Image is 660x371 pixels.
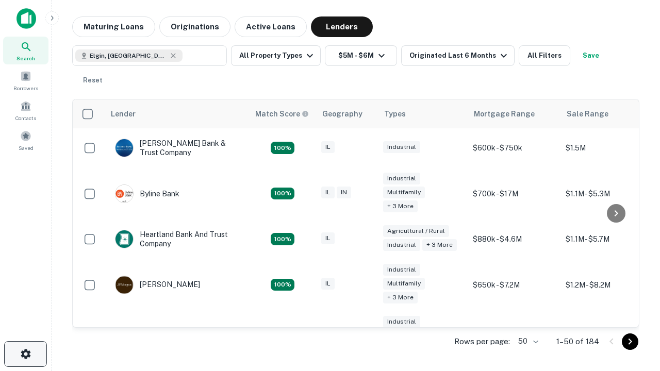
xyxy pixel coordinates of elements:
button: Maturing Loans [72,16,155,37]
span: Elgin, [GEOGRAPHIC_DATA], [GEOGRAPHIC_DATA] [90,51,167,60]
div: IN [337,187,351,198]
div: Multifamily [383,187,425,198]
div: IL [321,232,335,244]
td: $1M - $10M [560,311,653,363]
h6: Match Score [255,108,307,120]
span: Search [16,54,35,62]
img: picture [115,230,133,248]
div: Agricultural / Rural [383,225,449,237]
div: 50 [514,334,540,349]
img: picture [115,139,133,157]
div: Multifamily [383,278,425,290]
div: Capitalize uses an advanced AI algorithm to match your search with the best lender. The match sco... [255,108,309,120]
button: Originated Last 6 Months [401,45,515,66]
img: picture [115,276,133,294]
th: Lender [105,99,249,128]
div: Matching Properties: 21, hasApolloMatch: undefined [271,142,294,154]
button: All Property Types [231,45,321,66]
div: Industrial [383,316,420,328]
td: $1.2M - $8.2M [560,259,653,311]
button: Save your search to get updates of matches that match your search criteria. [574,45,607,66]
th: Sale Range [560,99,653,128]
div: Matching Properties: 42, hasApolloMatch: undefined [271,279,294,291]
span: Contacts [15,114,36,122]
button: Go to next page [622,333,638,350]
a: Saved [3,126,48,154]
td: $1.1M - $5.3M [560,167,653,220]
th: Types [378,99,468,128]
button: Active Loans [235,16,307,37]
div: Sale Range [567,108,608,120]
td: $1.1M - $5.7M [560,220,653,259]
div: + 3 more [383,200,418,212]
a: Search [3,37,48,64]
td: $880k - $4.6M [468,220,560,259]
p: 1–50 of 184 [556,335,599,348]
iframe: Chat Widget [608,256,660,305]
th: Capitalize uses an advanced AI algorithm to match your search with the best lender. The match sco... [249,99,316,128]
div: Industrial [383,264,420,276]
div: IL [321,141,335,153]
div: [PERSON_NAME] [115,276,200,294]
div: Matching Properties: 32, hasApolloMatch: undefined [271,188,294,200]
a: Borrowers [3,66,48,94]
th: Mortgage Range [468,99,560,128]
a: Contacts [3,96,48,124]
div: Matching Properties: 25, hasApolloMatch: undefined [271,233,294,245]
td: $650k - $7.2M [468,259,560,311]
img: capitalize-icon.png [16,8,36,29]
div: IL [321,278,335,290]
div: + 3 more [422,239,457,251]
div: [PERSON_NAME] Bank & Trust Company [115,139,239,157]
td: $600k - $750k [468,128,560,167]
div: Originated Last 6 Months [409,49,510,62]
th: Geography [316,99,378,128]
div: Industrial [383,141,420,153]
div: IL [321,187,335,198]
div: Mortgage Range [474,108,535,120]
button: Originations [159,16,230,37]
div: Byline Bank [115,184,179,203]
div: Heartland Bank And Trust Company [115,230,239,248]
span: Saved [19,144,34,152]
button: Lenders [311,16,373,37]
p: Rows per page: [454,335,510,348]
td: $1.5M [560,128,653,167]
img: picture [115,185,133,203]
div: Types [384,108,406,120]
span: Borrowers [13,84,38,92]
button: Reset [76,70,109,91]
div: + 3 more [383,292,418,303]
div: Industrial [383,173,420,184]
button: $5M - $6M [325,45,397,66]
td: $750k - $15M [468,311,560,363]
button: All Filters [519,45,570,66]
div: Industrial [383,239,420,251]
div: Lender [111,108,136,120]
div: Geography [322,108,362,120]
td: $700k - $17M [468,167,560,220]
